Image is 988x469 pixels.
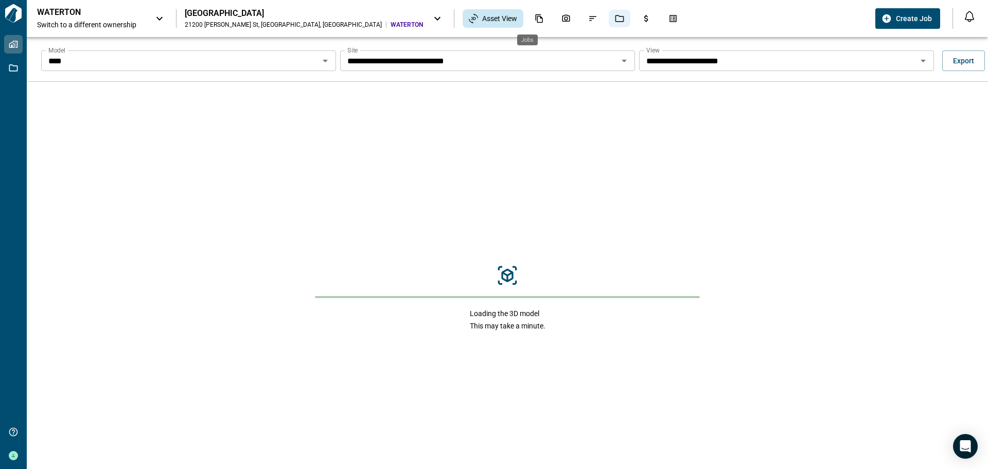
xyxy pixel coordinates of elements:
[617,54,631,68] button: Open
[636,10,657,27] div: Budgets
[582,10,604,27] div: Issues & Info
[463,9,523,28] div: Asset View
[391,21,423,29] span: WATERTON
[953,434,978,459] div: Open Intercom Messenger
[875,8,940,29] button: Create Job
[517,34,538,45] div: Jobs
[470,321,545,331] span: This may take a minute.
[953,56,974,66] span: Export
[528,10,550,27] div: Documents
[916,54,930,68] button: Open
[662,10,684,27] div: Takeoff Center
[470,308,545,319] span: Loading the 3D model
[48,46,65,55] label: Model
[185,21,382,29] div: 21200 [PERSON_NAME] St , [GEOGRAPHIC_DATA] , [GEOGRAPHIC_DATA]
[37,7,130,18] p: WATERTON
[555,10,577,27] div: Photos
[609,10,630,27] div: Jobs
[37,20,145,30] span: Switch to a different ownership
[896,13,932,24] span: Create Job
[318,54,332,68] button: Open
[482,13,517,24] span: Asset View
[646,46,660,55] label: View
[961,8,978,25] button: Open notification feed
[942,50,985,71] button: Export
[185,8,423,19] div: [GEOGRAPHIC_DATA]
[347,46,358,55] label: Site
